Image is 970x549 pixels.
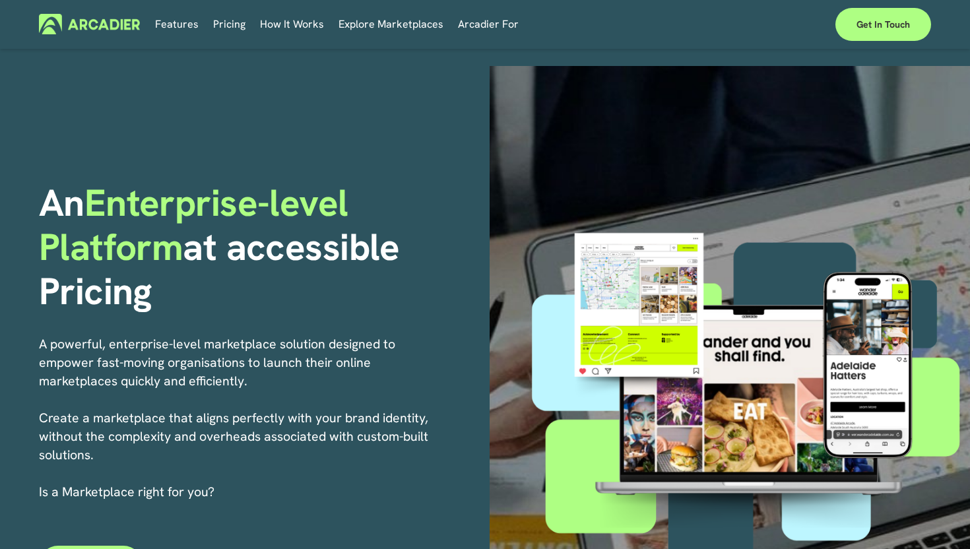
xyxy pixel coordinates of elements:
[213,14,245,34] a: Pricing
[260,15,324,34] span: How It Works
[458,14,519,34] a: folder dropdown
[339,14,443,34] a: Explore Marketplaces
[39,14,140,34] img: Arcadier
[39,178,358,271] span: Enterprise-level Platform
[42,483,214,500] a: s a Marketplace right for you?
[458,15,519,34] span: Arcadier For
[155,14,199,34] a: Features
[39,181,480,313] h1: An at accessible Pricing
[260,14,324,34] a: folder dropdown
[39,483,214,500] span: I
[39,335,443,501] p: A powerful, enterprise-level marketplace solution designed to empower fast-moving organisations t...
[835,8,931,41] a: Get in touch
[904,486,970,549] iframe: Chat Widget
